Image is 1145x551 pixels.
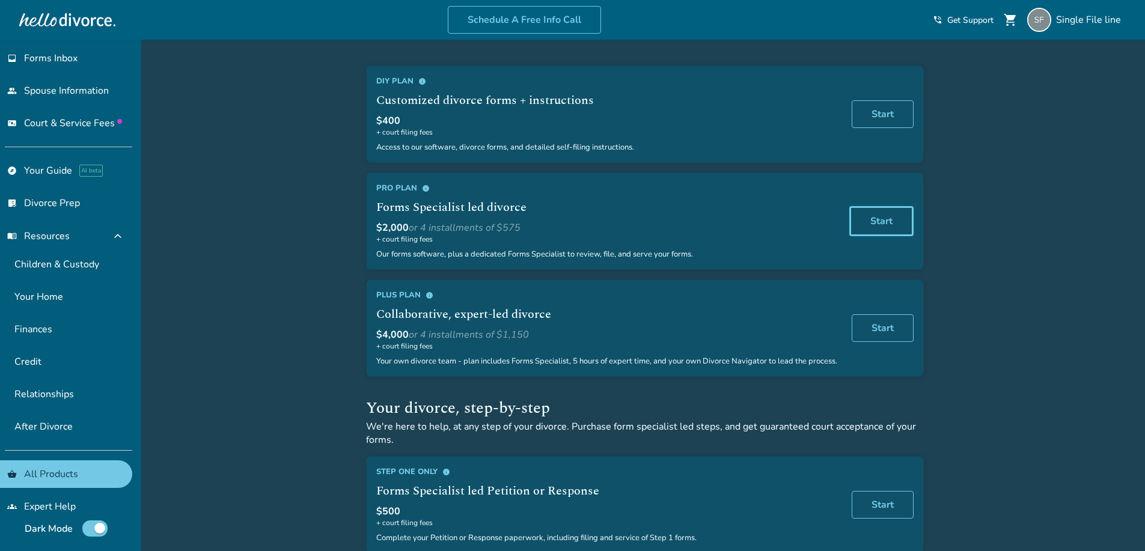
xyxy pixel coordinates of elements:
h2: Customized divorce forms + instructions [376,91,837,109]
a: phone_in_talkGet Support [933,14,994,26]
p: Access to our software, divorce forms, and detailed self-filing instructions. [376,142,837,153]
span: universal_currency_alt [7,118,17,128]
span: + court filing fees [376,341,837,351]
div: DIY Plan [376,76,837,87]
a: Start [849,206,914,236]
span: $500 [376,505,400,518]
h2: Collaborative, expert-led divorce [376,305,837,323]
span: $2,000 [376,221,409,234]
span: info [418,78,426,85]
span: menu_book [7,231,17,241]
span: info [442,468,450,476]
span: AI beta [79,165,103,177]
span: groups [7,502,17,511]
div: or 4 installments of $1,150 [376,328,837,341]
h2: Forms Specialist led divorce [376,198,835,216]
span: Get Support [947,14,994,26]
span: info [426,291,433,299]
div: or 4 installments of $575 [376,221,835,234]
p: Your own divorce team - plan includes Forms Specialist, 5 hours of expert time, and your own Divo... [376,356,837,367]
h2: Your divorce, step-by-step [366,396,924,420]
span: $400 [376,114,400,127]
span: explore [7,166,17,175]
p: Our forms software, plus a dedicated Forms Specialist to review, file, and serve your forms. [376,249,835,260]
span: Resources [7,230,70,243]
span: Forms Inbox [24,52,78,65]
span: list_alt_check [7,198,17,208]
a: Start [852,491,914,519]
img: singlefileline@hellodivorce.com [1027,8,1051,32]
span: info [422,184,430,192]
div: Plus Plan [376,290,837,300]
div: Step One Only [376,466,837,477]
span: $4,000 [376,328,409,341]
a: Schedule A Free Info Call [448,6,601,34]
iframe: Chat Widget [1085,493,1145,551]
span: phone_in_talk [933,15,942,25]
a: Start [852,314,914,342]
span: Dark Mode [25,522,73,535]
span: + court filing fees [376,127,837,137]
span: Court & Service Fees [24,117,122,130]
span: expand_less [111,229,125,243]
a: Start [852,100,914,128]
h2: Forms Specialist led Petition or Response [376,482,837,500]
span: people [7,86,17,96]
span: shopping_basket [7,469,17,479]
p: We're here to help, at any step of your divorce. Purchase form specialist led steps, and get guar... [366,420,924,446]
span: inbox [7,53,17,63]
span: + court filing fees [376,234,835,244]
span: + court filing fees [376,518,837,528]
div: Pro Plan [376,183,835,193]
span: shopping_cart [1003,13,1018,27]
p: Complete your Petition or Response paperwork, including filing and service of Step 1 forms. [376,532,837,543]
span: Single File line [1056,13,1126,26]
